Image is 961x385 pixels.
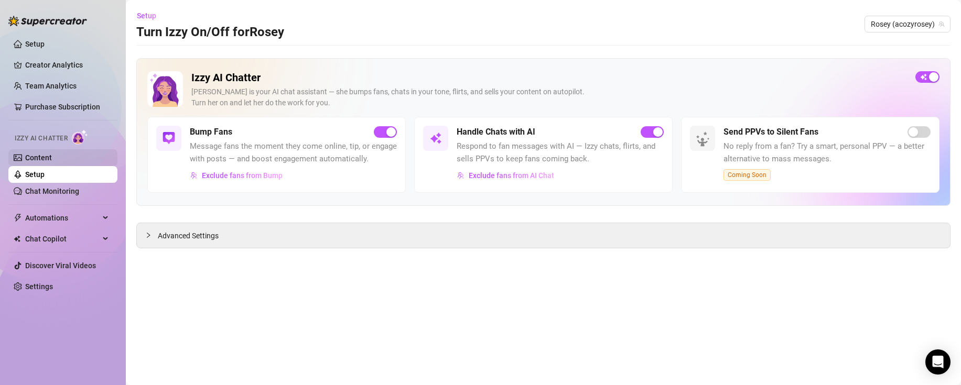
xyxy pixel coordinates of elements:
[145,229,158,241] div: collapsed
[137,12,156,20] span: Setup
[429,132,442,145] img: svg%3e
[25,170,45,179] a: Setup
[457,167,555,184] button: Exclude fans from AI Chat
[724,169,771,181] span: Coming Soon
[158,230,219,241] span: Advanced Settings
[25,187,79,195] a: Chat Monitoring
[191,71,907,84] h2: Izzy AI Chatter
[14,214,22,222] span: thunderbolt
[191,86,907,108] div: [PERSON_NAME] is your AI chat assistant — she bumps fans, chats in your tone, flirts, and sells y...
[202,171,283,180] span: Exclude fans from Bump
[25,40,45,48] a: Setup
[724,126,818,138] h5: Send PPVs to Silent Fans
[190,172,198,179] img: svg%3e
[696,131,712,148] img: silent-fans-ppv-o-N6Mmdf.svg
[136,24,284,41] h3: Turn Izzy On/Off for Rosey
[25,210,100,226] span: Automations
[25,153,52,162] a: Content
[190,126,232,138] h5: Bump Fans
[25,261,96,270] a: Discover Viral Videos
[147,71,183,107] img: Izzy AI Chatter
[871,16,944,32] span: Rosey (acozyrosey)
[190,167,283,184] button: Exclude fans from Bump
[938,21,945,27] span: team
[25,103,100,111] a: Purchase Subscription
[925,349,951,375] div: Open Intercom Messenger
[25,282,53,291] a: Settings
[190,140,397,165] span: Message fans the moment they come online, tip, or engage with posts — and boost engagement automa...
[8,16,87,26] img: logo-BBDzfeDw.svg
[72,129,88,145] img: AI Chatter
[14,235,20,243] img: Chat Copilot
[136,7,165,24] button: Setup
[469,171,554,180] span: Exclude fans from AI Chat
[457,172,465,179] img: svg%3e
[15,134,68,144] span: Izzy AI Chatter
[25,230,100,247] span: Chat Copilot
[457,126,535,138] h5: Handle Chats with AI
[163,132,175,145] img: svg%3e
[724,140,931,165] span: No reply from a fan? Try a smart, personal PPV — a better alternative to mass messages.
[457,140,664,165] span: Respond to fan messages with AI — Izzy chats, flirts, and sells PPVs to keep fans coming back.
[145,232,152,238] span: collapsed
[25,82,77,90] a: Team Analytics
[25,57,109,73] a: Creator Analytics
